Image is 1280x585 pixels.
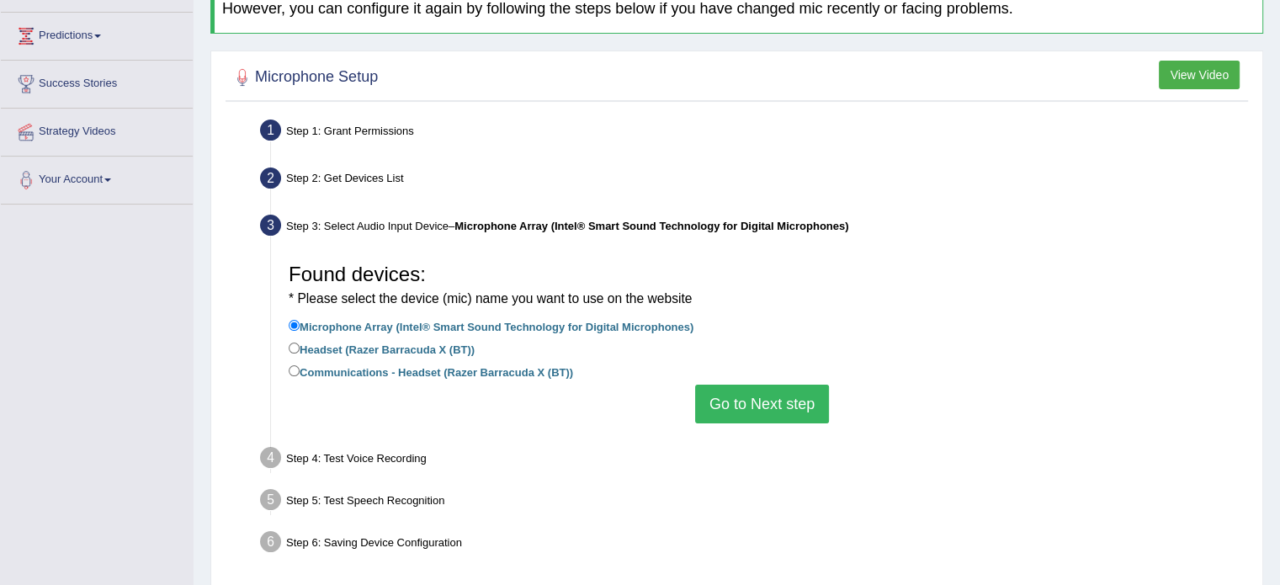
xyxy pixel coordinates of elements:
button: Go to Next step [695,385,829,423]
h3: Found devices: [289,263,1235,308]
label: Microphone Array (Intel® Smart Sound Technology for Digital Microphones) [289,316,693,335]
span: – [449,220,848,232]
div: Step 3: Select Audio Input Device [252,210,1255,247]
label: Communications - Headset (Razer Barracuda X (BT)) [289,362,573,380]
button: View Video [1159,61,1240,89]
a: Strategy Videos [1,109,193,151]
div: Step 2: Get Devices List [252,162,1255,199]
a: Predictions [1,13,193,55]
div: Step 4: Test Voice Recording [252,442,1255,479]
input: Microphone Array (Intel® Smart Sound Technology for Digital Microphones) [289,320,300,331]
a: Success Stories [1,61,193,103]
small: * Please select the device (mic) name you want to use on the website [289,291,692,306]
input: Headset (Razer Barracuda X (BT)) [289,343,300,354]
h4: However, you can configure it again by following the steps below if you have changed mic recently... [222,1,1255,18]
div: Step 6: Saving Device Configuration [252,526,1255,563]
h2: Microphone Setup [230,65,378,90]
a: Your Account [1,157,193,199]
b: Microphone Array (Intel® Smart Sound Technology for Digital Microphones) [454,220,848,232]
label: Headset (Razer Barracuda X (BT)) [289,339,475,358]
div: Step 1: Grant Permissions [252,114,1255,152]
input: Communications - Headset (Razer Barracuda X (BT)) [289,365,300,376]
div: Step 5: Test Speech Recognition [252,484,1255,521]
